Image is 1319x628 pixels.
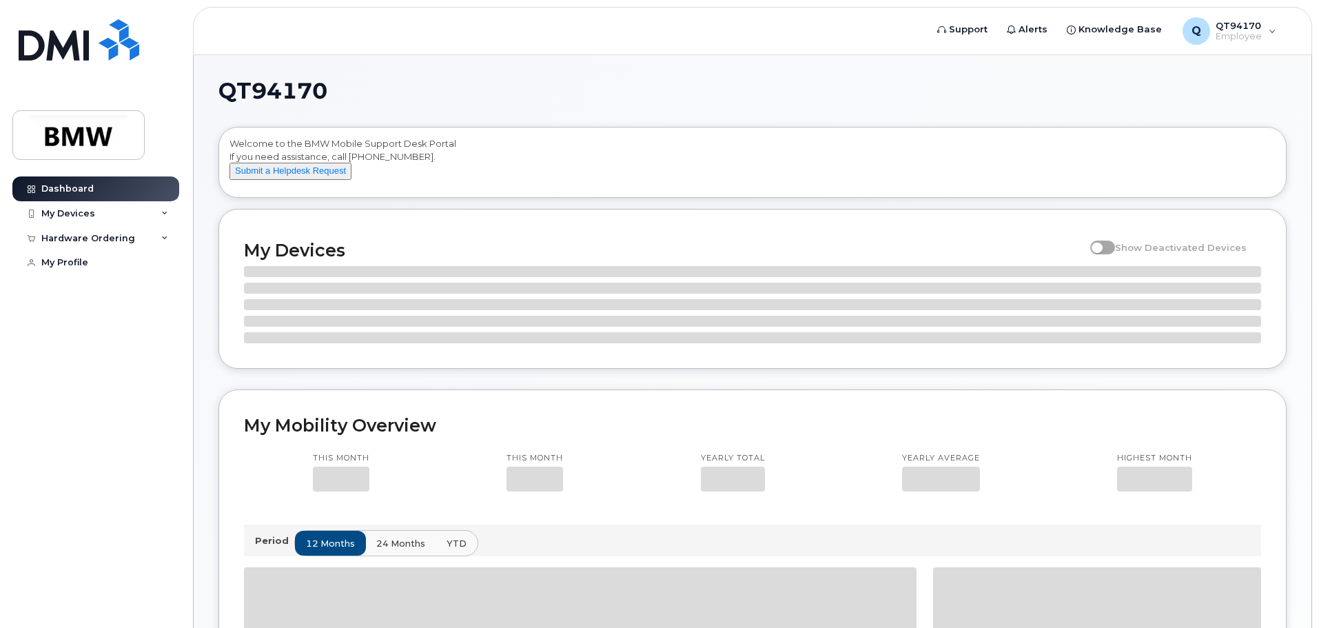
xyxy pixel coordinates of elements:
p: Yearly average [902,453,980,464]
div: Welcome to the BMW Mobile Support Desk Portal If you need assistance, call [PHONE_NUMBER]. [229,137,1276,192]
p: Period [255,534,294,547]
span: YTD [447,537,467,550]
span: QT94170 [218,81,327,101]
input: Show Deactivated Devices [1090,234,1101,245]
h2: My Devices [244,240,1083,261]
span: Show Deactivated Devices [1115,242,1247,253]
button: Submit a Helpdesk Request [229,163,351,180]
span: 24 months [376,537,425,550]
a: Submit a Helpdesk Request [229,165,351,176]
p: Highest month [1117,453,1192,464]
h2: My Mobility Overview [244,415,1261,436]
p: Yearly total [701,453,765,464]
p: This month [313,453,369,464]
p: This month [507,453,563,464]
